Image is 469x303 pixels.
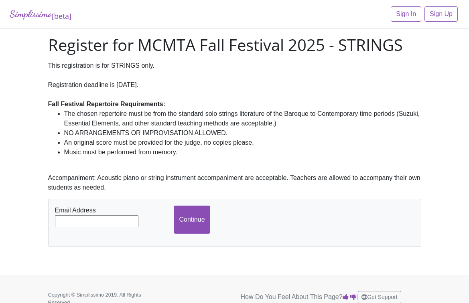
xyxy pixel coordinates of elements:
[48,61,421,109] div: This registration is for STRINGS only. Registration deadline is [DATE].
[64,147,421,157] li: Music must be performed from memory.
[174,206,210,234] input: Continue
[64,138,421,147] li: An original score must be provided for the judge, no copies please.
[48,101,166,107] strong: Fall Festival Repertoire Requirements:
[424,6,458,22] a: Sign Up
[10,6,71,22] a: Simplissimo[beta]
[48,35,421,55] h1: Register for MCMTA Fall Festival 2025 - STRINGS
[53,206,174,227] div: Email Address
[52,11,71,21] sub: [beta]
[64,128,421,138] li: NO ARRANGEMENTS OR IMPROVISATION ALLOWED.
[48,173,421,192] div: Accompaniment: Acoustic piano or string instrument accompaniment are acceptable. Teachers are all...
[391,6,421,22] a: Sign In
[64,109,421,128] li: The chosen repertoire must be from the standard solo strings literature of the Baroque to Contemp...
